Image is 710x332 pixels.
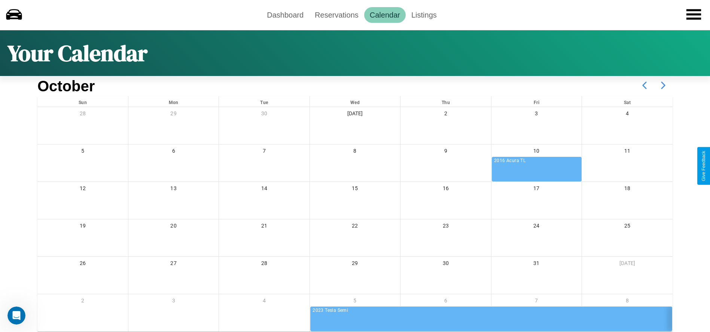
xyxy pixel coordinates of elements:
[128,219,219,235] div: 20
[310,257,400,272] div: 29
[310,107,400,122] div: [DATE]
[582,219,673,235] div: 25
[128,182,219,197] div: 13
[128,107,219,122] div: 29
[128,96,219,107] div: Mon
[491,257,582,272] div: 31
[128,257,219,272] div: 27
[310,219,400,235] div: 22
[364,7,406,23] a: Calendar
[400,96,491,107] div: Thu
[400,294,491,310] div: 6
[219,219,309,235] div: 21
[310,144,400,160] div: 8
[37,144,128,160] div: 5
[37,257,128,272] div: 26
[7,307,25,325] iframe: Intercom live chat
[219,107,309,122] div: 30
[582,107,673,122] div: 4
[37,78,95,95] h2: October
[310,294,400,310] div: 5
[37,294,128,310] div: 2
[406,7,442,23] a: Listings
[491,294,582,310] div: 7
[310,182,400,197] div: 15
[400,182,491,197] div: 16
[128,294,219,310] div: 3
[491,96,582,107] div: Fri
[582,257,673,272] div: [DATE]
[310,96,400,107] div: Wed
[37,107,128,122] div: 28
[261,7,309,23] a: Dashboard
[400,257,491,272] div: 30
[582,96,673,107] div: Sat
[400,107,491,122] div: 2
[37,219,128,235] div: 19
[219,182,309,197] div: 14
[491,144,582,160] div: 10
[128,144,219,160] div: 6
[491,107,582,122] div: 3
[400,144,491,160] div: 9
[219,96,309,107] div: Tue
[219,257,309,272] div: 28
[219,294,309,310] div: 4
[313,307,671,314] div: 2023 Tesla Semi
[491,219,582,235] div: 24
[701,151,706,181] div: Give Feedback
[400,219,491,235] div: 23
[582,294,673,310] div: 8
[494,157,580,165] div: 2016 Acura TL
[219,144,309,160] div: 7
[582,182,673,197] div: 18
[491,182,582,197] div: 17
[582,144,673,160] div: 11
[37,96,128,107] div: Sun
[7,38,147,68] h1: Your Calendar
[37,182,128,197] div: 12
[309,7,364,23] a: Reservations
